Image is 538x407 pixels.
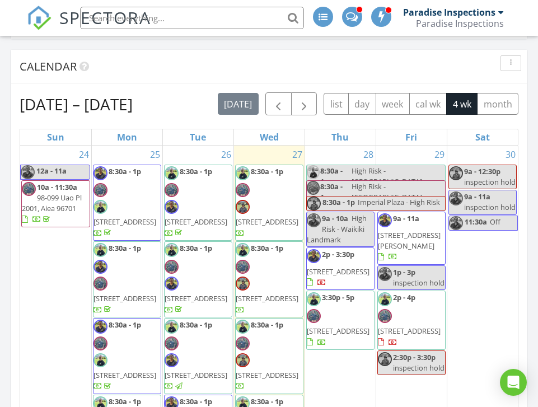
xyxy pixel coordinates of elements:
[109,243,141,253] span: 8:30a - 1p
[109,320,141,330] span: 8:30a - 1p
[307,309,321,323] img: img_9248.jpeg
[236,260,250,274] img: img_9248.jpeg
[320,181,349,203] span: 8:30a - 1p
[165,217,227,227] span: [STREET_ADDRESS]
[93,318,161,394] a: 8:30a - 1p [STREET_ADDRESS]
[165,293,227,303] span: [STREET_ADDRESS]
[80,7,304,29] input: Search everything...
[265,92,292,115] button: Previous
[93,183,107,197] img: img_9248.jpeg
[377,212,446,265] a: 9a - 11a [STREET_ADDRESS][PERSON_NAME]
[306,291,375,350] a: 3:30p - 5p [STREET_ADDRESS]
[416,18,504,29] div: Paradise Inspections
[180,320,212,330] span: 8:30a - 1p
[165,166,179,180] img: img_5395.jpeg
[393,352,436,362] span: 2:30p - 3:30p
[22,182,36,196] img: img_9248.jpeg
[236,200,250,214] img: img_1984.jpeg
[164,318,232,394] a: 8:30a - 1p [STREET_ADDRESS]
[77,146,91,163] a: Go to August 24, 2025
[93,260,107,274] img: d0180cea8ba347a880e9ac022dad87ef.jpeg
[93,200,107,214] img: img_5395.jpeg
[235,165,303,241] a: 8:30a - 1p [STREET_ADDRESS]
[236,183,250,197] img: img_9248.jpeg
[93,320,107,334] img: d0180cea8ba347a880e9ac022dad87ef.jpeg
[307,213,321,227] img: d0180cea8ba347a880e9ac022dad87ef.jpeg
[500,369,527,396] div: Open Intercom Messenger
[322,292,354,302] span: 3:30p - 5p
[348,93,376,115] button: day
[473,129,492,145] a: Saturday
[180,166,212,176] span: 8:30a - 1p
[236,166,250,180] img: img_5395.jpeg
[93,243,156,315] a: 8:30a - 1p [STREET_ADDRESS]
[236,166,298,238] a: 8:30a - 1p [STREET_ADDRESS]
[165,320,179,334] img: img_5395.jpeg
[236,243,250,257] img: img_5395.jpeg
[165,260,179,274] img: img_9248.jpeg
[464,191,490,202] span: 9a - 11a
[59,6,151,29] span: SPECTORA
[93,166,156,238] a: 8:30a - 1p [STREET_ADDRESS]
[449,191,463,205] img: d0180cea8ba347a880e9ac022dad87ef.jpeg
[93,243,107,257] img: img_5395.jpeg
[236,320,250,334] img: img_5395.jpeg
[464,202,516,212] span: inspection hold
[22,182,82,224] a: 10a - 11:30a 98-099 Uao Pl 2001, Aiea 96701
[449,166,463,180] img: img_1984.jpeg
[236,217,298,227] span: [STREET_ADDRESS]
[21,165,35,179] img: d0180cea8ba347a880e9ac022dad87ef.jpeg
[464,177,516,187] span: inspection hold
[180,243,212,253] span: 8:30a - 1p
[361,146,376,163] a: Go to August 28, 2025
[164,165,232,241] a: 8:30a - 1p [STREET_ADDRESS]
[165,370,227,380] span: [STREET_ADDRESS]
[464,166,500,176] span: 9a - 12:30p
[307,292,369,347] a: 3:30p - 5p [STREET_ADDRESS]
[165,200,179,214] img: d0180cea8ba347a880e9ac022dad87ef.jpeg
[235,318,303,394] a: 8:30a - 1p [STREET_ADDRESS]
[236,277,250,291] img: img_1984.jpeg
[307,165,320,179] img: img_5395.jpeg
[165,277,179,291] img: d0180cea8ba347a880e9ac022dad87ef.jpeg
[403,7,495,18] div: Paradise Inspections
[307,213,367,245] span: High Risk - Waikiki Landmark
[503,146,518,163] a: Go to August 30, 2025
[93,277,107,291] img: img_9248.jpeg
[307,292,321,306] img: img_5395.jpeg
[109,166,141,176] span: 8:30a - 1p
[307,326,369,336] span: [STREET_ADDRESS]
[236,243,298,315] a: 8:30a - 1p [STREET_ADDRESS]
[20,59,77,74] span: Calendar
[165,166,227,238] a: 8:30a - 1p [STREET_ADDRESS]
[219,146,233,163] a: Go to August 26, 2025
[306,247,375,290] a: 2p - 3:30p [STREET_ADDRESS]
[236,320,298,391] a: 8:30a - 1p [STREET_ADDRESS]
[403,129,419,145] a: Friday
[307,249,369,287] a: 2p - 3:30p [STREET_ADDRESS]
[27,15,151,39] a: SPECTORA
[393,363,445,373] span: inspection hold
[165,336,179,350] img: img_9248.jpeg
[320,165,349,188] span: 8:30a - 1p
[409,93,447,115] button: cal wk
[307,266,369,277] span: [STREET_ADDRESS]
[251,166,283,176] span: 8:30a - 1p
[446,93,478,115] button: 4 wk
[236,353,250,367] img: img_1984.jpeg
[376,93,410,115] button: week
[93,353,107,367] img: img_5395.jpeg
[358,197,440,207] span: Imperial Plaza - High Risk
[165,353,179,367] img: d0180cea8ba347a880e9ac022dad87ef.jpeg
[236,293,298,303] span: [STREET_ADDRESS]
[352,166,422,186] span: High Risk - [GEOGRAPHIC_DATA]
[251,396,283,406] span: 8:30a - 1p
[307,249,321,263] img: d0180cea8ba347a880e9ac022dad87ef.jpeg
[307,181,320,195] img: img_9248.jpeg
[93,241,161,317] a: 8:30a - 1p [STREET_ADDRESS]
[165,243,227,315] a: 8:30a - 1p [STREET_ADDRESS]
[236,370,298,380] span: [STREET_ADDRESS]
[378,213,392,227] img: d0180cea8ba347a880e9ac022dad87ef.jpeg
[378,230,441,251] span: [STREET_ADDRESS][PERSON_NAME]
[251,320,283,330] span: 8:30a - 1p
